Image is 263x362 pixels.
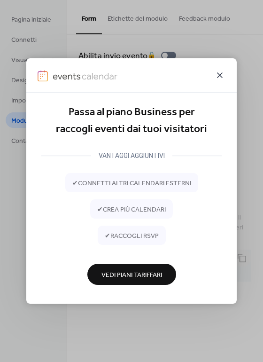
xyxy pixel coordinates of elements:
[91,150,172,161] div: VANTAGGI AGGIUNTIVI
[87,264,176,285] button: Vedi Piani Tariffari
[101,270,162,280] span: Vedi Piani Tariffari
[105,231,159,241] span: ✔ raccogli RSVP
[53,71,117,82] img: logo-type
[97,205,166,214] span: ✔ crea più calendari
[41,104,222,138] div: Passa al piano Business per raccogli eventi dai tuoi visitatori
[72,178,191,188] span: ✔ connetti altri calendari esterni
[38,71,48,82] img: logo-icon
